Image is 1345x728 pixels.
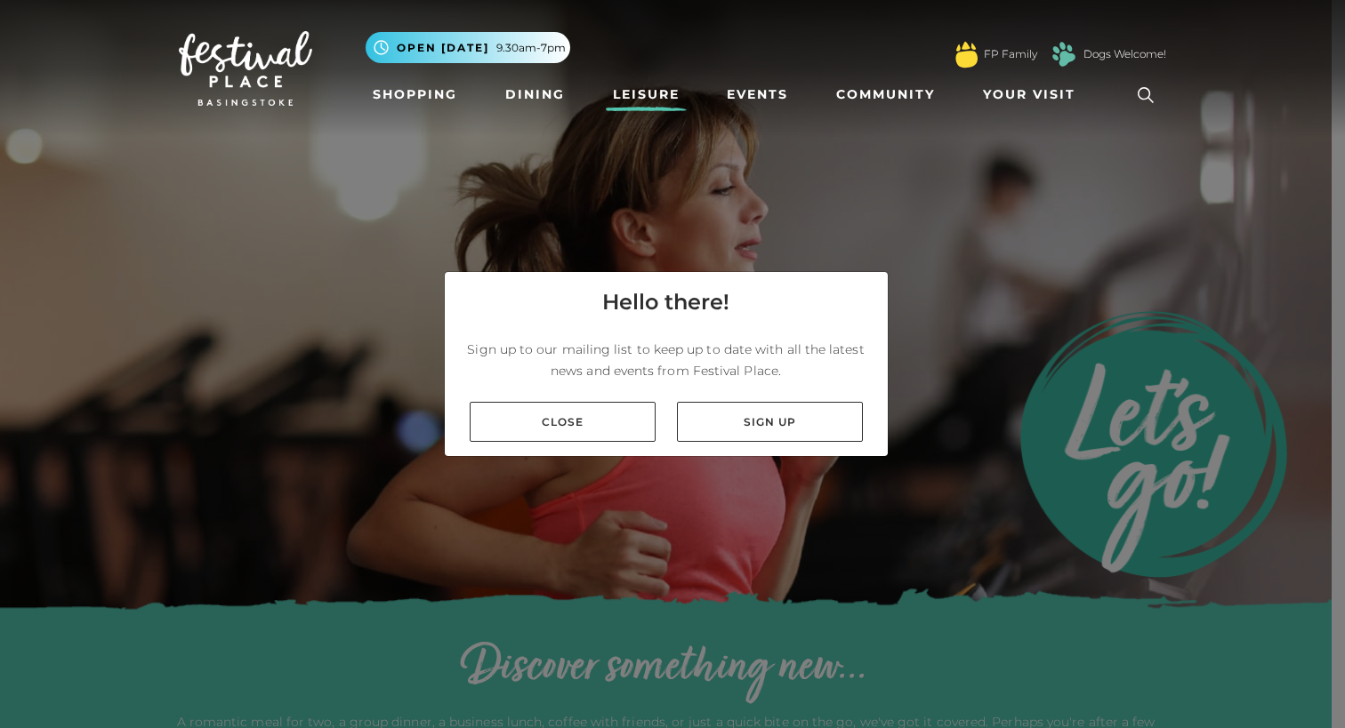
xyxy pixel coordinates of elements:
[720,78,795,111] a: Events
[366,78,464,111] a: Shopping
[397,40,489,56] span: Open [DATE]
[1083,46,1166,62] a: Dogs Welcome!
[470,402,656,442] a: Close
[976,78,1091,111] a: Your Visit
[606,78,687,111] a: Leisure
[984,46,1037,62] a: FP Family
[602,286,729,318] h4: Hello there!
[496,40,566,56] span: 9.30am-7pm
[983,85,1075,104] span: Your Visit
[366,32,570,63] button: Open [DATE] 9.30am-7pm
[459,339,874,381] p: Sign up to our mailing list to keep up to date with all the latest news and events from Festival ...
[677,402,863,442] a: Sign up
[498,78,572,111] a: Dining
[829,78,942,111] a: Community
[179,31,312,106] img: Festival Place Logo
